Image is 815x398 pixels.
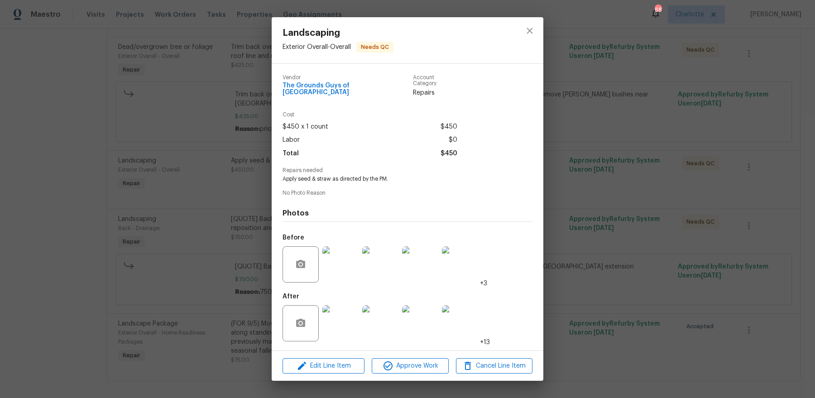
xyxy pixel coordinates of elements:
[456,358,532,374] button: Cancel Line Item
[449,134,457,147] span: $0
[283,235,304,241] h5: Before
[283,112,457,118] span: Cost
[519,20,541,42] button: close
[285,360,362,372] span: Edit Line Item
[372,358,448,374] button: Approve Work
[283,358,364,374] button: Edit Line Item
[283,168,532,173] span: Repairs needed
[283,190,532,196] span: No Photo Reason
[459,360,530,372] span: Cancel Line Item
[357,43,393,52] span: Needs QC
[655,5,661,14] div: 68
[441,147,457,160] span: $450
[374,360,446,372] span: Approve Work
[283,293,299,300] h5: After
[283,82,413,96] span: The Grounds Guys of [GEOGRAPHIC_DATA]
[413,88,458,97] span: Repairs
[283,209,532,218] h4: Photos
[283,120,328,134] span: $450 x 1 count
[480,279,487,288] span: +3
[441,120,457,134] span: $450
[480,338,490,347] span: +13
[283,134,300,147] span: Labor
[283,147,299,160] span: Total
[283,28,393,38] span: Landscaping
[283,175,508,183] span: Apply seed & straw as directed by the PM.
[283,75,413,81] span: Vendor
[283,43,351,50] span: Exterior Overall - Overall
[413,75,458,86] span: Account Category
